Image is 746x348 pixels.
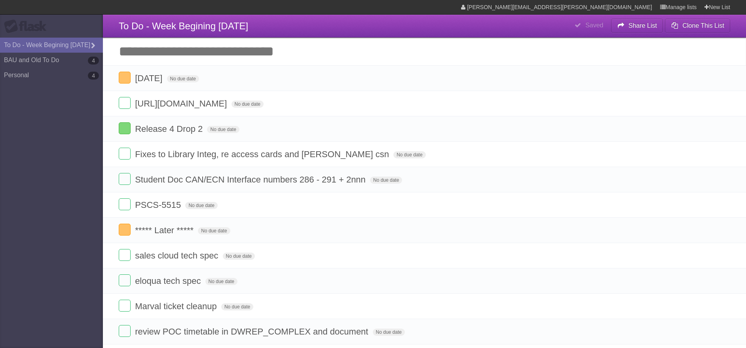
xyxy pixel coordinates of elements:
[119,249,131,261] label: Done
[393,151,425,158] span: No due date
[135,301,219,311] span: Marval ticket cleanup
[185,202,217,209] span: No due date
[4,19,51,34] div: Flask
[665,19,730,33] button: Clone This List
[373,329,405,336] span: No due date
[135,73,164,83] span: [DATE]
[119,300,131,312] label: Done
[198,227,230,234] span: No due date
[119,173,131,185] label: Done
[119,21,248,31] span: To Do - Week Begining [DATE]
[119,72,131,84] label: Done
[135,327,370,337] span: review POC timetable in DWREP_COMPLEX and document
[119,224,131,236] label: Done
[205,278,237,285] span: No due date
[119,97,131,109] label: Done
[88,72,99,80] b: 4
[221,303,253,310] span: No due date
[370,177,402,184] span: No due date
[119,148,131,160] label: Done
[167,75,199,82] span: No due date
[628,22,657,29] b: Share List
[135,276,203,286] span: eloqua tech spec
[585,22,603,29] b: Saved
[119,274,131,286] label: Done
[135,124,205,134] span: Release 4 Drop 2
[135,149,391,159] span: Fixes to Library Integ, re access cards and [PERSON_NAME] csn
[135,251,220,261] span: sales cloud tech spec
[119,325,131,337] label: Done
[88,57,99,65] b: 4
[119,198,131,210] label: Done
[119,122,131,134] label: Done
[135,200,183,210] span: PSCS-5515
[611,19,663,33] button: Share List
[232,101,264,108] span: No due date
[682,22,724,29] b: Clone This List
[207,126,239,133] span: No due date
[223,253,255,260] span: No due date
[135,99,229,108] span: [URL][DOMAIN_NAME]
[135,175,368,184] span: Student Doc CAN/ECN Interface numbers 286 - 291 + 2nnn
